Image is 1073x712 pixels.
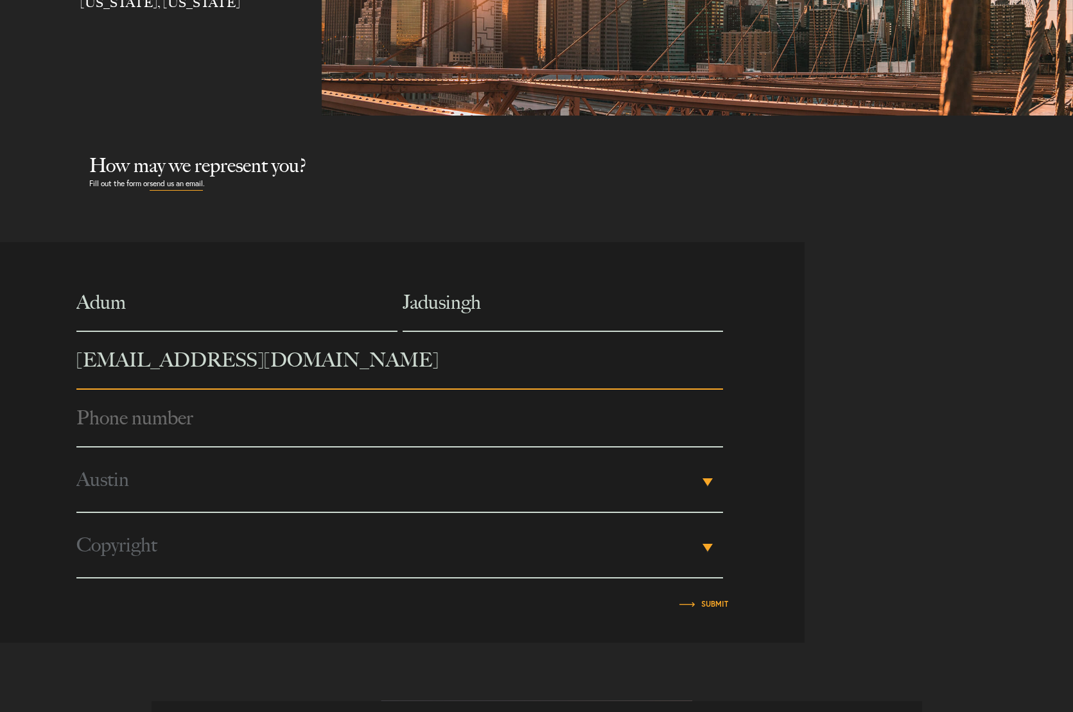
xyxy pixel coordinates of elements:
a: send us an email [150,177,203,191]
p: Fill out the form or . [89,177,1073,191]
input: First name* [76,274,397,332]
span: Copyright [76,513,698,577]
h2: How may we represent you? [89,154,1073,177]
b: ▾ [702,544,713,551]
input: Last name* [403,274,723,332]
span: Austin [76,447,698,512]
input: Phone number [76,390,722,447]
b: ▾ [702,478,713,486]
input: Submit [701,600,728,608]
input: Email address* [76,332,722,390]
